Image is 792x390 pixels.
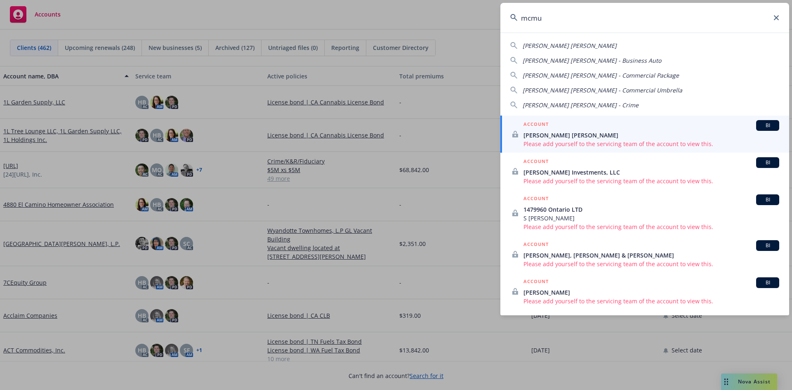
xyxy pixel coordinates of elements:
span: Please add yourself to the servicing team of the account to view this. [523,297,779,305]
span: [PERSON_NAME] [PERSON_NAME] - Business Auto [523,57,661,64]
span: [PERSON_NAME] [PERSON_NAME] - Commercial Package [523,71,679,79]
span: Please add yourself to the servicing team of the account to view this. [523,222,779,231]
span: BI [759,196,776,203]
h5: ACCOUNT [523,120,549,130]
h5: POLICY [512,314,531,323]
h5: ACCOUNT [523,277,549,287]
span: S [PERSON_NAME] [523,214,779,222]
span: Please add yourself to the servicing team of the account to view this. [523,177,779,185]
span: [PERSON_NAME] [PERSON_NAME] - Crime [523,101,639,109]
span: [PERSON_NAME] [PERSON_NAME] [523,42,617,50]
h5: ACCOUNT [523,157,549,167]
a: ACCOUNTBI[PERSON_NAME]Please add yourself to the servicing team of the account to view this. [500,273,789,310]
span: [PERSON_NAME] [PERSON_NAME] - Commercial Umbrella [523,86,682,94]
a: POLICY [500,310,789,345]
a: ACCOUNTBI[PERSON_NAME] Investments, LLCPlease add yourself to the servicing team of the account t... [500,153,789,190]
span: Please add yourself to the servicing team of the account to view this. [523,139,779,148]
span: BI [759,122,776,129]
span: BI [759,279,776,286]
span: [PERSON_NAME] [PERSON_NAME] [523,131,779,139]
a: ACCOUNTBI[PERSON_NAME], [PERSON_NAME] & [PERSON_NAME]Please add yourself to the servicing team of... [500,236,789,273]
h5: ACCOUNT [523,240,549,250]
span: [PERSON_NAME] [523,288,779,297]
span: [PERSON_NAME] Investments, LLC [523,168,779,177]
a: ACCOUNTBI[PERSON_NAME] [PERSON_NAME]Please add yourself to the servicing team of the account to v... [500,116,789,153]
span: BI [759,242,776,249]
h5: ACCOUNT [523,194,549,204]
a: ACCOUNTBI1479960 Ontario LTDS [PERSON_NAME]Please add yourself to the servicing team of the accou... [500,190,789,236]
input: Search... [500,3,789,33]
span: Please add yourself to the servicing team of the account to view this. [523,260,779,268]
span: BI [759,159,776,166]
span: [PERSON_NAME], [PERSON_NAME] & [PERSON_NAME] [523,251,779,260]
span: 1479960 Ontario LTD [523,205,779,214]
